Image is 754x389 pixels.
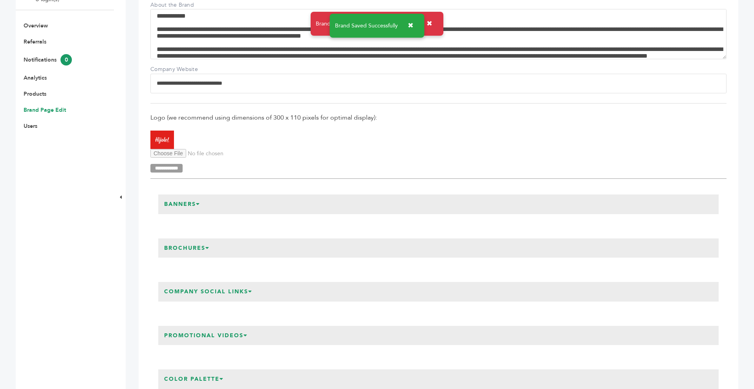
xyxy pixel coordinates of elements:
[316,20,417,28] span: Brand Page Edits Approved Successfully
[158,238,216,258] h3: Brochures
[60,54,72,65] span: 0
[158,326,254,345] h3: Promotional Videos
[158,282,258,302] h3: Company Social Links
[158,194,206,214] h3: Banners
[335,23,398,29] span: Brand Saved Successfully
[24,122,37,130] a: Users
[24,90,46,98] a: Products
[158,369,230,389] h3: Color Palette
[150,131,174,149] img: Hijole! Spirits, Inc.
[150,65,205,73] label: Company Website
[24,56,72,64] a: Notifications0
[24,22,48,29] a: Overview
[402,18,419,34] button: ✖
[150,1,205,9] label: About the Brand
[150,113,727,122] span: Logo (we recommend using dimensions of 300 x 110 pixels for optimal display):
[421,16,438,32] button: ✖
[24,106,66,114] a: Brand Page Edit
[24,38,46,45] a: Referrals
[24,74,47,82] a: Analytics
